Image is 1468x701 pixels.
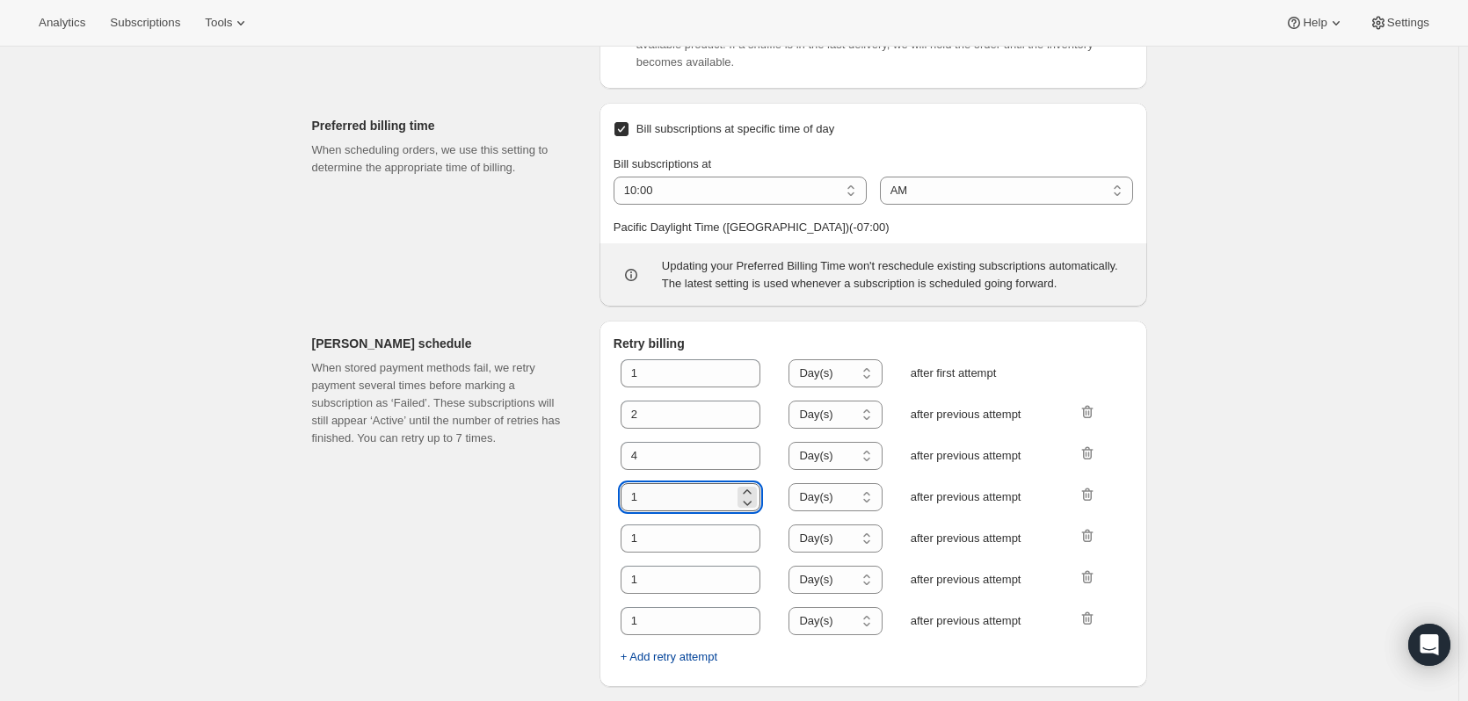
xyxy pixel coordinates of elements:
button: Analytics [28,11,96,35]
span: after first attempt [911,365,1051,382]
span: Settings [1387,16,1429,30]
p: When stored payment methods fail, we retry payment several times before marking a subscription as... [312,359,571,447]
span: after previous attempt [911,447,1051,465]
p: Updating your Preferred Billing Time won't reschedule existing subscriptions automatically. The l... [662,257,1133,293]
div: Open Intercom Messenger [1408,624,1450,666]
span: Bill subscriptions at specific time of day [636,122,834,135]
h2: [PERSON_NAME] schedule [312,335,571,352]
p: When scheduling orders, we use this setting to determine the appropriate time of billing. [312,141,571,177]
span: Tools [205,16,232,30]
span: after previous attempt [911,530,1051,547]
button: Subscriptions [99,11,191,35]
span: Subscriptions [110,16,180,30]
span: Help [1303,16,1326,30]
span: Bill subscriptions at [614,157,711,170]
button: Tools [194,11,260,35]
span: Analytics [39,16,85,30]
span: after previous attempt [911,571,1051,589]
button: Settings [1359,11,1440,35]
span: after previous attempt [911,488,1051,506]
span: after previous attempt [911,612,1051,630]
h2: Preferred billing time [312,117,571,134]
h2: Retry billing [614,335,1133,352]
p: Pacific Daylight Time ([GEOGRAPHIC_DATA]) ( -07 : 00 ) [614,219,1133,236]
button: Help [1275,11,1355,35]
span: after previous attempt [911,406,1051,423]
